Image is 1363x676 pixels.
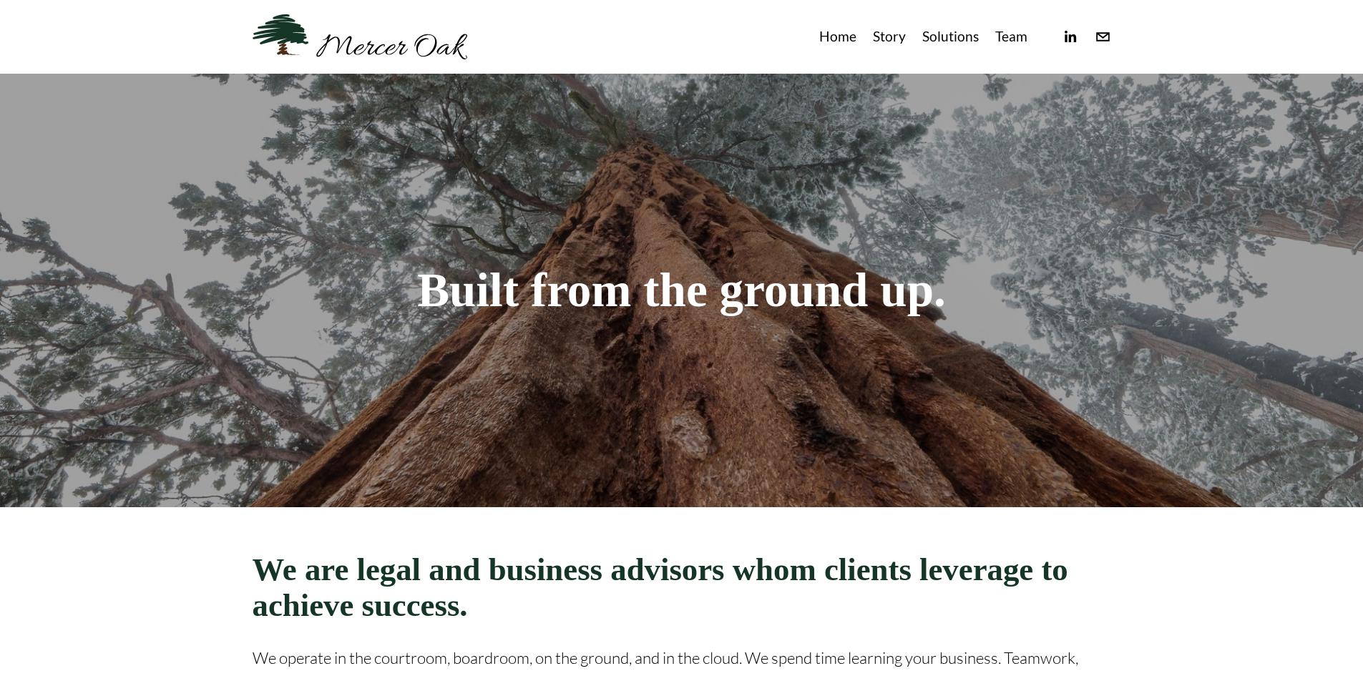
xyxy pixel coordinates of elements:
[1062,29,1078,45] a: linkedin-unauth
[995,25,1027,49] a: Team
[819,25,856,49] a: Home
[253,265,1111,315] h1: Built from the ground up.
[253,552,1111,624] h2: We are legal and business advisors whom clients leverage to achieve success.
[873,25,906,49] a: Story
[1095,29,1111,45] a: info@merceroaklaw.com
[922,25,979,49] a: Solutions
